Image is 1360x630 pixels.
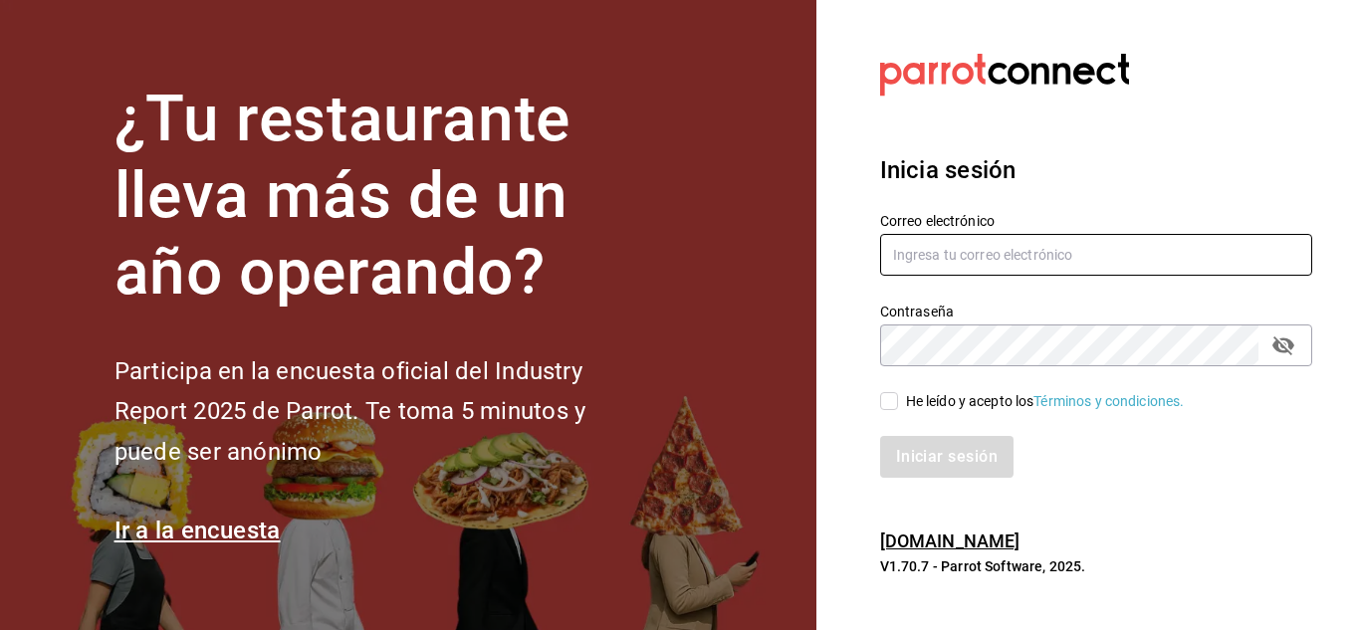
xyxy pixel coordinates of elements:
[114,517,281,544] a: Ir a la encuesta
[114,351,652,473] h2: Participa en la encuesta oficial del Industry Report 2025 de Parrot. Te toma 5 minutos y puede se...
[906,391,1185,412] div: He leído y acepto los
[880,234,1312,276] input: Ingresa tu correo electrónico
[880,214,1312,228] label: Correo electrónico
[880,305,1312,318] label: Contraseña
[880,152,1312,188] h3: Inicia sesión
[1266,328,1300,362] button: passwordField
[880,556,1312,576] p: V1.70.7 - Parrot Software, 2025.
[114,82,652,311] h1: ¿Tu restaurante lleva más de un año operando?
[1033,393,1184,409] a: Términos y condiciones.
[880,530,1020,551] a: [DOMAIN_NAME]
